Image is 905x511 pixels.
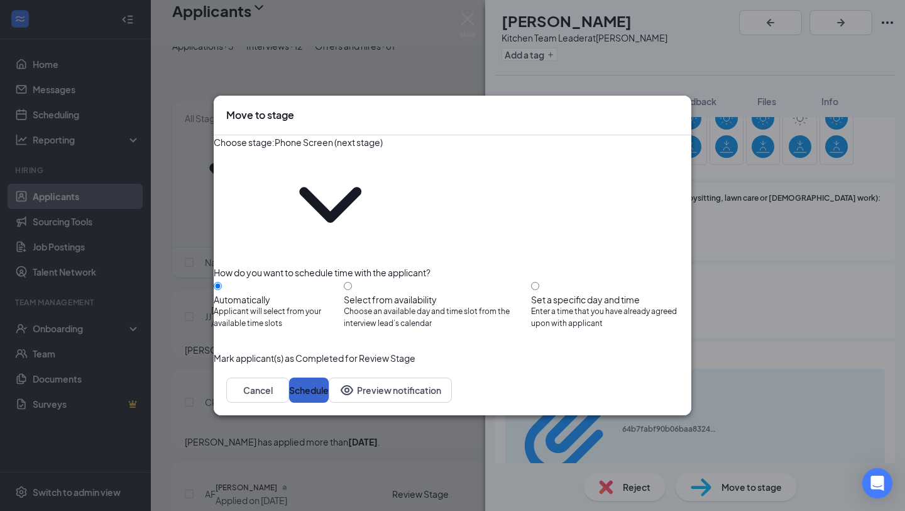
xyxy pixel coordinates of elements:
[862,468,892,498] div: Open Intercom Messenger
[531,306,691,330] span: Enter a time that you have already agreed upon with applicant
[214,266,691,279] div: How do you want to schedule time with the applicant?
[214,135,275,261] span: Choose stage :
[289,378,329,403] button: Schedule
[226,378,289,403] button: Cancel
[226,108,294,122] h3: Move to stage
[275,149,386,261] svg: ChevronDown
[344,293,531,306] div: Select from availability
[531,293,691,306] div: Set a specific day and time
[339,383,354,398] svg: Eye
[214,306,344,330] span: Applicant will select from your available time slots
[214,351,415,365] span: Mark applicant(s) as Completed for Review Stage
[344,306,531,330] span: Choose an available day and time slot from the interview lead’s calendar
[214,293,344,306] div: Automatically
[329,378,452,403] button: Preview notificationEye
